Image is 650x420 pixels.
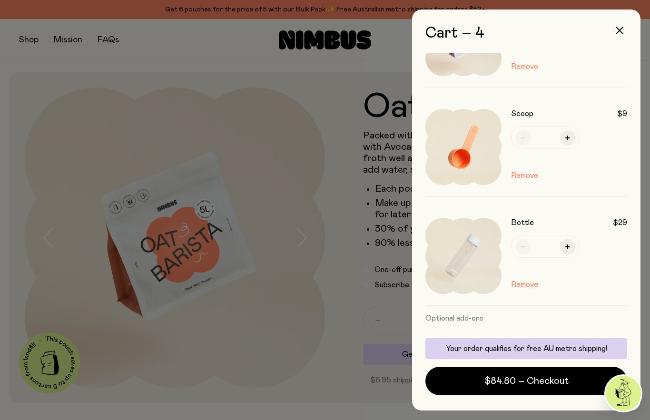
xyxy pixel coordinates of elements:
h2: Cart – 4 [425,25,627,42]
button: Remove [511,279,538,290]
h3: Scoop [511,109,533,118]
span: $84.80 – Checkout [484,374,569,388]
h3: Bottle [511,218,534,227]
span: $29 [613,218,627,227]
img: agent [606,376,641,411]
span: $9 [617,109,627,118]
p: Your order qualifies for free AU metro shipping! [431,344,621,353]
button: $84.80 – Checkout [425,367,627,395]
h3: Optional add-ons [425,306,627,331]
button: Remove [511,61,538,72]
button: Remove [511,170,538,181]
